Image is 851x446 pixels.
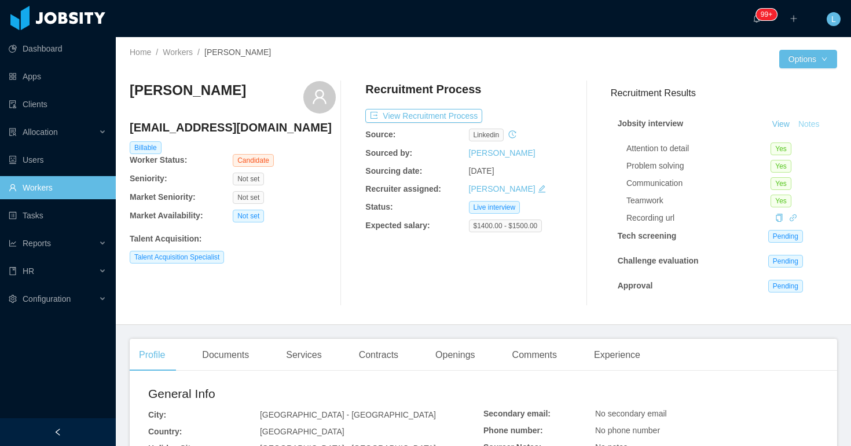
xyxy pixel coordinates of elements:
[350,339,408,371] div: Contracts
[595,426,660,435] span: No phone number
[9,267,17,275] i: icon: book
[163,47,193,57] a: Workers
[233,191,264,204] span: Not set
[130,47,151,57] a: Home
[9,37,107,60] a: icon: pie-chartDashboard
[831,12,836,26] span: L
[277,339,331,371] div: Services
[794,118,824,131] button: Notes
[233,154,274,167] span: Candidate
[469,201,520,214] span: Live interview
[469,166,494,176] span: [DATE]
[469,148,535,158] a: [PERSON_NAME]
[130,211,203,220] b: Market Availability:
[148,410,166,419] b: City:
[365,130,395,139] b: Source:
[130,155,187,164] b: Worker Status:
[503,339,566,371] div: Comments
[753,14,761,23] i: icon: bell
[9,65,107,88] a: icon: appstoreApps
[23,239,51,248] span: Reports
[233,173,264,185] span: Not set
[768,280,803,293] span: Pending
[130,339,174,371] div: Profile
[595,409,667,418] span: No secondary email
[260,410,436,419] span: [GEOGRAPHIC_DATA] - [GEOGRAPHIC_DATA]
[618,119,684,128] strong: Jobsity interview
[148,385,483,403] h2: General Info
[771,142,791,155] span: Yes
[148,427,182,436] b: Country:
[508,130,516,138] i: icon: history
[626,160,771,172] div: Problem solving
[469,129,504,141] span: linkedin
[193,339,258,371] div: Documents
[130,174,167,183] b: Seniority:
[483,409,551,418] b: Secondary email:
[9,239,17,247] i: icon: line-chart
[618,231,677,240] strong: Tech screening
[9,176,107,199] a: icon: userWorkers
[626,212,771,224] div: Recording url
[626,195,771,207] div: Teamwork
[365,109,482,123] button: icon: exportView Recruitment Process
[756,9,777,20] sup: 2134
[618,256,699,265] strong: Challenge evaluation
[23,266,34,276] span: HR
[768,230,803,243] span: Pending
[790,14,798,23] i: icon: plus
[365,221,430,230] b: Expected salary:
[9,128,17,136] i: icon: solution
[23,294,71,304] span: Configuration
[771,195,791,207] span: Yes
[9,295,17,303] i: icon: setting
[365,81,481,97] h4: Recruitment Process
[204,47,271,57] span: [PERSON_NAME]
[365,202,393,211] b: Status:
[365,111,482,120] a: icon: exportView Recruitment Process
[365,148,412,158] b: Sourced by:
[130,234,201,243] b: Talent Acquisition :
[9,204,107,227] a: icon: profileTasks
[130,251,224,264] span: Talent Acquisition Specialist
[469,220,542,232] span: $1400.00 - $1500.00
[768,119,794,129] a: View
[233,210,264,222] span: Not set
[768,255,803,268] span: Pending
[626,142,771,155] div: Attention to detail
[130,119,336,136] h4: [EMAIL_ADDRESS][DOMAIN_NAME]
[197,47,200,57] span: /
[538,185,546,193] i: icon: edit
[483,426,543,435] b: Phone number:
[771,160,791,173] span: Yes
[9,93,107,116] a: icon: auditClients
[426,339,485,371] div: Openings
[130,81,246,100] h3: [PERSON_NAME]
[789,213,797,222] a: icon: link
[365,166,422,176] b: Sourcing date:
[130,141,162,154] span: Billable
[626,177,771,189] div: Communication
[311,89,328,105] i: icon: user
[775,214,783,222] i: icon: copy
[771,177,791,190] span: Yes
[775,212,783,224] div: Copy
[9,148,107,171] a: icon: robotUsers
[156,47,158,57] span: /
[260,427,344,436] span: [GEOGRAPHIC_DATA]
[779,50,837,68] button: Optionsicon: down
[618,281,653,290] strong: Approval
[789,214,797,222] i: icon: link
[23,127,58,137] span: Allocation
[130,192,196,202] b: Market Seniority:
[469,184,535,193] a: [PERSON_NAME]
[585,339,650,371] div: Experience
[365,184,441,193] b: Recruiter assigned:
[611,86,837,100] h3: Recruitment Results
